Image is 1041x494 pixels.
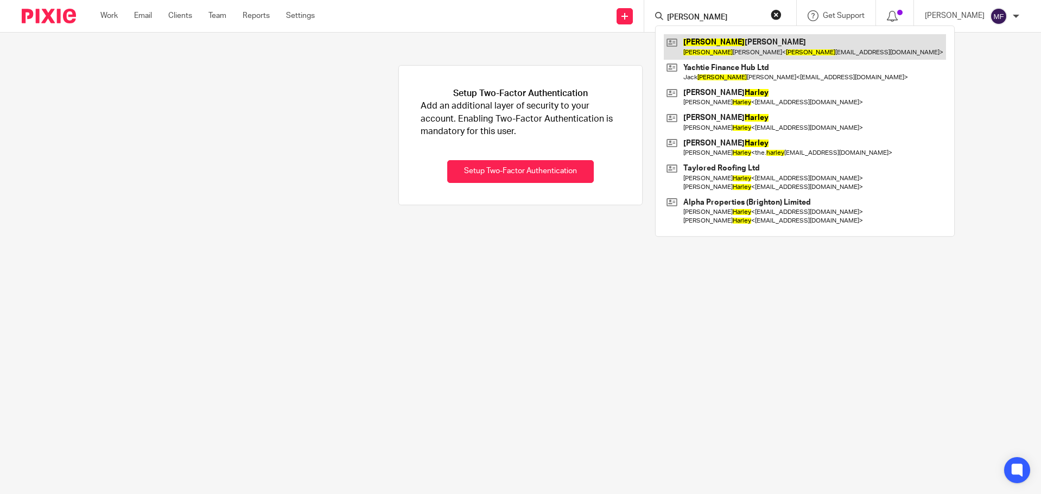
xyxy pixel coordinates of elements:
img: Pixie [22,9,76,23]
button: Setup Two-Factor Authentication [447,160,594,183]
a: Team [208,10,226,21]
a: Work [100,10,118,21]
a: Reports [243,10,270,21]
p: [PERSON_NAME] [925,10,985,21]
input: Search [666,13,764,23]
a: Email [134,10,152,21]
img: svg%3E [990,8,1007,25]
h1: Setup Two-Factor Authentication [453,87,588,100]
a: Clients [168,10,192,21]
button: Clear [771,9,782,20]
span: Get Support [823,12,865,20]
p: Add an additional layer of security to your account. Enabling Two-Factor Authentication is mandat... [421,100,620,138]
a: Settings [286,10,315,21]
